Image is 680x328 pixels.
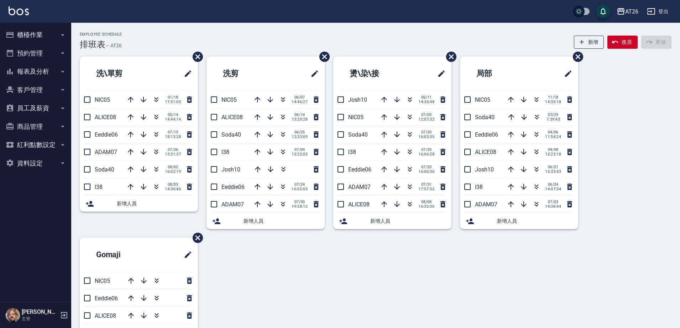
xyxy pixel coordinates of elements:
[460,213,578,229] div: 新增人員
[418,204,434,209] span: 16:32:30
[165,100,181,104] span: 17:51:05
[244,217,319,225] span: 新增人員
[292,100,308,104] span: 14:46:27
[497,217,572,225] span: 新增人員
[221,149,229,155] span: l38
[221,131,241,138] span: Soda40
[418,200,434,204] span: 08/08
[545,95,561,100] span: 11/18
[560,65,572,82] span: 修改班表的標題
[221,96,237,103] span: NIC05
[545,182,561,187] span: 06/24
[475,114,495,121] span: Soda40
[475,166,494,173] span: Josh10
[221,114,243,121] span: ALICE08
[9,6,29,15] img: Logo
[545,187,561,191] span: 14:07:34
[292,152,308,157] span: 12:22:02
[221,166,240,173] span: Josh10
[348,166,371,173] span: Eeddie06
[292,147,308,152] span: 07/04
[596,4,610,18] button: save
[339,61,411,86] h2: 燙\染\接
[179,246,192,263] span: 修改班表的標題
[95,166,114,173] span: Soda40
[348,96,367,103] span: Josh10
[545,200,561,204] span: 07/03
[22,316,58,322] p: 主管
[212,61,278,86] h2: 洗剪
[95,149,117,155] span: ADAM07
[187,227,204,248] span: 刪除班表
[80,32,122,37] h2: Employee Schedule
[545,134,561,139] span: 11:54:24
[475,131,498,138] span: Eeddie06
[475,201,497,208] span: ADAM07
[80,196,198,212] div: 新增人員
[292,182,308,187] span: 07/24
[165,147,181,152] span: 07/26
[441,46,457,67] span: 刪除班表
[418,130,434,134] span: 07/20
[95,312,116,319] span: ALICE08
[3,81,68,99] button: 客戶管理
[545,169,561,174] span: 15:33:43
[165,182,181,187] span: 08/03
[95,295,118,302] span: Eeddie06
[333,213,451,229] div: 新增人員
[165,117,181,122] span: 14:44:14
[221,184,245,190] span: Eeddie06
[292,134,308,139] span: 12:33:09
[545,112,561,117] span: 03/29
[418,169,434,174] span: 16:06:30
[3,62,68,81] button: 報表及分析
[117,200,192,207] span: 新增人員
[85,242,155,268] h2: Gomaji
[418,147,434,152] span: 07/20
[545,130,561,134] span: 04/06
[187,46,204,67] span: 刪除班表
[105,42,122,49] h6: — AT26
[6,308,20,322] img: Person
[644,5,671,18] button: 登出
[348,184,371,190] span: ADAM07
[3,136,68,154] button: 紅利點數設定
[545,147,561,152] span: 04/08
[574,36,604,49] button: 新增
[370,217,446,225] span: 新增人員
[221,201,244,208] span: ADAM07
[165,95,181,100] span: 01/18
[292,204,308,209] span: 19:28:12
[292,130,308,134] span: 06/25
[418,182,434,187] span: 07/31
[348,131,368,138] span: Soda40
[607,36,638,49] button: 復原
[80,39,105,49] h3: 排班表
[567,46,584,67] span: 刪除班表
[418,117,434,122] span: 12:07:32
[625,7,638,16] div: AT26
[614,4,641,19] button: AT26
[85,61,156,86] h2: 洗\單剪
[3,117,68,136] button: 商品管理
[95,277,110,284] span: NIC05
[165,134,181,139] span: 18:13:28
[306,65,319,82] span: 修改班表的標題
[418,187,434,191] span: 17:57:32
[3,44,68,63] button: 預約管理
[95,96,110,103] span: NIC05
[475,96,490,103] span: NIC05
[3,99,68,117] button: 員工及薪資
[545,117,561,122] span: 7:39:43
[314,46,331,67] span: 刪除班表
[3,154,68,173] button: 資料設定
[165,169,181,174] span: 16:02:19
[206,213,325,229] div: 新增人員
[292,112,308,117] span: 06/14
[545,152,561,157] span: 12:23:18
[418,152,434,157] span: 16:06:28
[165,112,181,117] span: 05/14
[95,131,118,138] span: Eeddie06
[475,184,483,190] span: l38
[545,165,561,169] span: 06/21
